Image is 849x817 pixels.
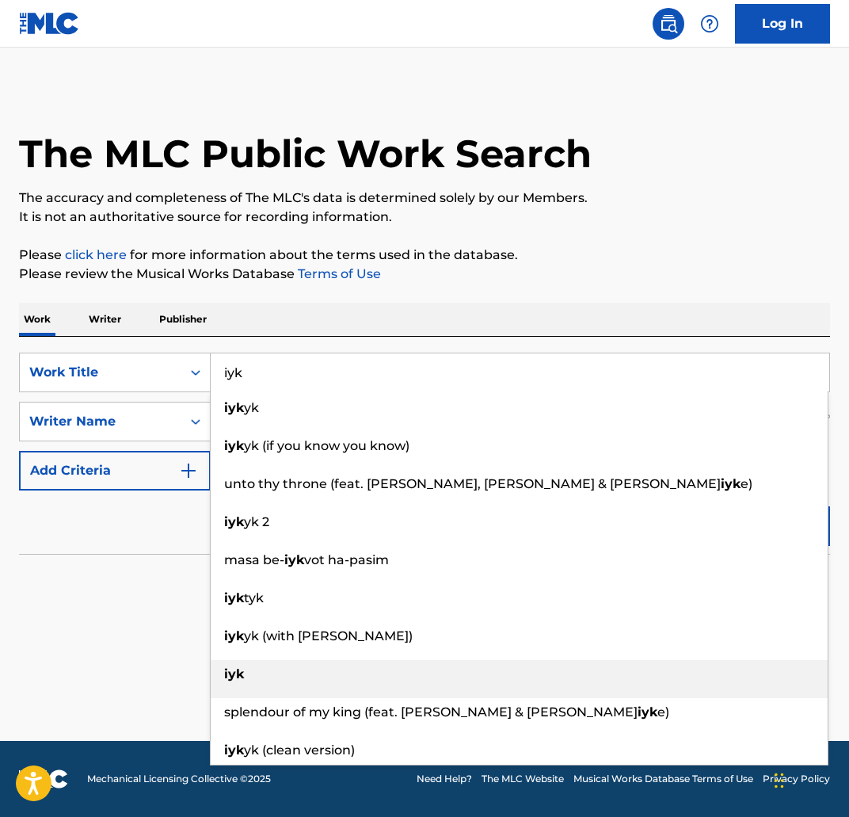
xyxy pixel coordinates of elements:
[482,772,564,786] a: The MLC Website
[65,247,127,262] a: click here
[244,590,264,605] span: tyk
[19,246,830,265] p: Please for more information about the terms used in the database.
[659,14,678,33] img: search
[653,8,684,40] a: Public Search
[19,769,68,788] img: logo
[19,353,830,554] form: Search Form
[29,363,172,382] div: Work Title
[19,208,830,227] p: It is not an authoritative source for recording information.
[244,438,409,453] span: yk (if you know you know)
[304,552,389,567] span: vot ha-pasim
[224,628,244,643] strong: iyk
[295,266,381,281] a: Terms of Use
[224,666,244,681] strong: iyk
[284,552,304,567] strong: iyk
[19,12,80,35] img: MLC Logo
[638,704,657,720] strong: iyk
[573,772,753,786] a: Musical Works Database Terms of Use
[224,590,244,605] strong: iyk
[19,130,592,178] h1: The MLC Public Work Search
[244,400,259,415] span: yk
[735,4,830,44] a: Log In
[244,628,413,643] span: yk (with [PERSON_NAME])
[19,189,830,208] p: The accuracy and completeness of The MLC's data is determined solely by our Members.
[770,741,849,817] iframe: Chat Widget
[19,265,830,284] p: Please review the Musical Works Database
[694,8,725,40] div: Help
[740,476,752,491] span: e)
[657,704,669,720] span: e)
[224,476,721,491] span: unto thy throne (feat. [PERSON_NAME], [PERSON_NAME] & [PERSON_NAME]
[763,772,830,786] a: Privacy Policy
[775,757,784,804] div: Drag
[87,772,271,786] span: Mechanical Licensing Collective © 2025
[417,772,472,786] a: Need Help?
[179,461,198,480] img: 9d2ae6d4665cec9f34b9.svg
[224,438,244,453] strong: iyk
[244,743,355,758] span: yk (clean version)
[224,514,244,529] strong: iyk
[19,303,55,336] p: Work
[224,743,244,758] strong: iyk
[154,303,211,336] p: Publisher
[244,514,269,529] span: yk 2
[29,412,172,431] div: Writer Name
[721,476,740,491] strong: iyk
[224,400,244,415] strong: iyk
[84,303,126,336] p: Writer
[700,14,719,33] img: help
[224,552,284,567] span: masa be-
[224,704,638,720] span: splendour of my king (feat. [PERSON_NAME] & [PERSON_NAME]
[19,451,211,491] button: Add Criteria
